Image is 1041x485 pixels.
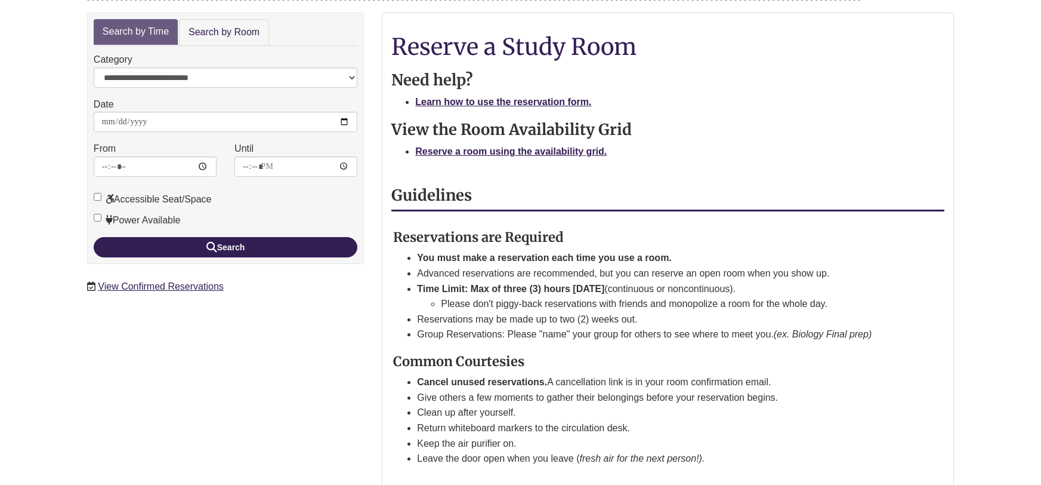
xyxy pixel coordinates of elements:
input: Accessible Seat/Space [94,193,101,201]
strong: View the Room Availability Grid [391,120,632,139]
strong: Time Limit: Max of three (3) hours [DATE] [417,284,604,294]
label: From [94,141,116,156]
a: Search by Time [94,19,178,45]
li: Please don't piggy-back reservations with friends and monopolize a room for the whole day. [441,296,916,312]
label: Until [234,141,254,156]
li: (continuous or noncontinuous). [417,281,916,312]
li: Leave the door open when you leave ( [417,451,916,466]
li: Group Reservations: Please "name" your group for others to see where to meet you. [417,327,916,342]
li: Clean up after yourself. [417,405,916,420]
li: Reservations may be made up to two (2) weeks out. [417,312,916,327]
strong: Guidelines [391,186,472,205]
strong: Common Courtesies [393,353,524,370]
a: View Confirmed Reservations [98,281,223,291]
label: Date [94,97,114,112]
li: Return whiteboard markers to the circulation desk. [417,420,916,436]
input: Power Available [94,214,101,222]
strong: Cancel unused reservations. [417,377,547,387]
button: Search [94,237,357,257]
strong: Need help? [391,70,473,90]
li: Advanced reservations are recommended, but you can reserve an open room when you show up. [417,266,916,281]
label: Accessible Seat/Space [94,192,212,207]
em: fresh air for the next person!). [579,453,705,463]
strong: Reservations are Required [393,229,564,245]
a: Search by Room [179,19,269,46]
li: Keep the air purifier on. [417,436,916,452]
li: Give others a few moments to gather their belongings before your reservation begins. [417,390,916,406]
li: A cancellation link is in your room confirmation email. [417,375,916,390]
a: Learn how to use the reservation form. [415,97,591,107]
h1: Reserve a Study Room [391,34,944,59]
label: Category [94,52,132,67]
em: (ex. Biology Final prep) [774,329,872,339]
a: Reserve a room using the availability grid. [415,146,607,156]
label: Power Available [94,213,181,228]
strong: You must make a reservation each time you use a room. [417,253,672,263]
